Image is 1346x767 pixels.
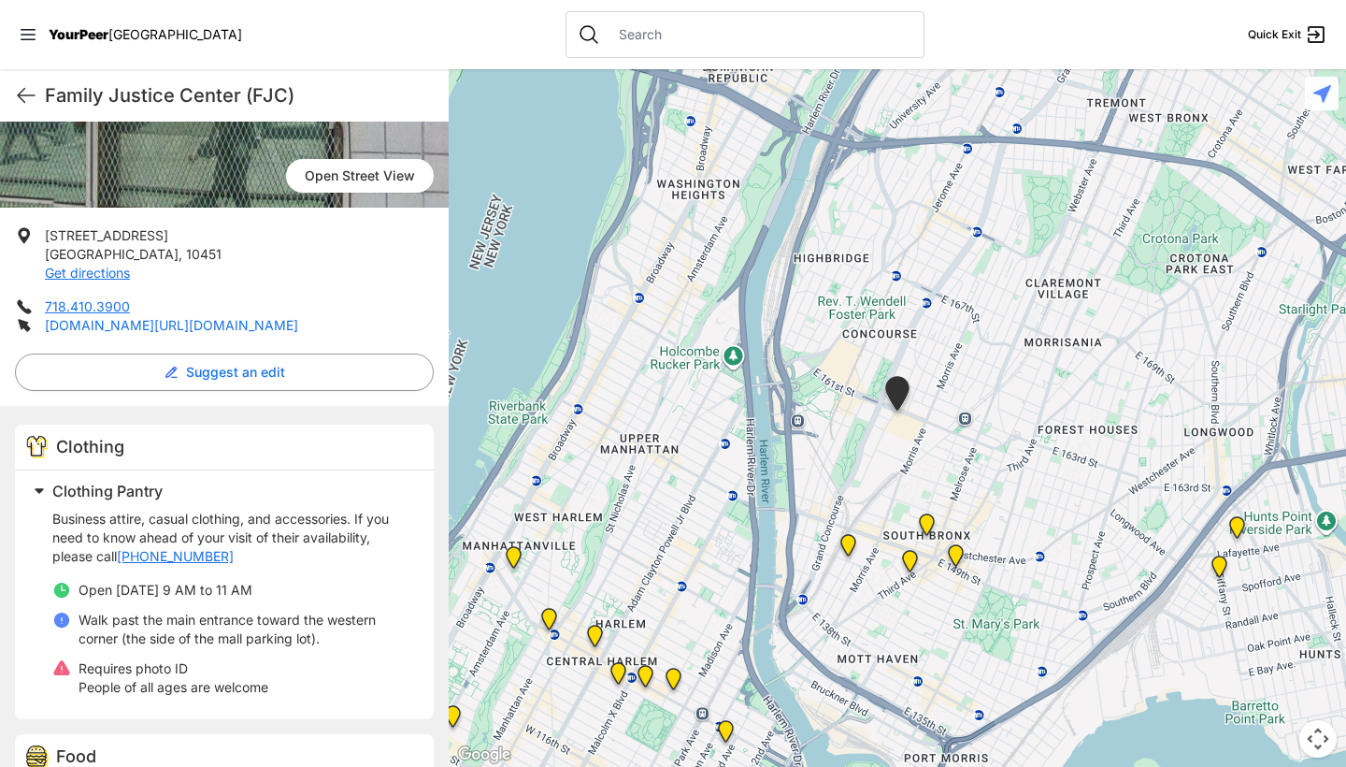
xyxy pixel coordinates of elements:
div: Manhattan [634,665,657,695]
span: Quick Exit [1248,27,1301,42]
div: The Cathedral Church of St. John the Divine [441,705,465,735]
span: YourPeer [49,26,108,42]
a: [DOMAIN_NAME][URL][DOMAIN_NAME] [45,317,298,333]
div: South Bronx NeON Works [881,376,913,418]
a: YourPeer[GEOGRAPHIC_DATA] [49,29,242,40]
a: [PHONE_NUMBER] [117,547,234,566]
img: Google [453,743,515,767]
span: People of all ages are welcome [79,679,268,695]
span: , [179,246,182,262]
div: The Bronx [915,514,938,543]
a: Quick Exit [1248,23,1327,46]
p: Business attire, casual clothing, and accessories. If you need to know ahead of your visit of the... [52,510,411,566]
p: Requires photo ID [79,659,268,678]
button: Suggest an edit [15,354,434,391]
div: Main Location [714,720,737,750]
a: Open this area in Google Maps (opens a new window) [453,743,515,767]
span: Suggest an edit [186,363,285,382]
button: Map camera controls [1299,720,1337,758]
div: The PILLARS – Holistic Recovery Support [537,608,561,638]
span: [GEOGRAPHIC_DATA] [108,26,242,42]
div: The Bronx Pride Center [944,544,967,574]
div: Living Room 24-Hour Drop-In Center [1225,516,1249,546]
a: Get directions [45,265,130,281]
span: [STREET_ADDRESS] [45,227,168,243]
span: 10451 [186,246,222,262]
p: Walk past the main entrance toward the western corner (the side of the mall parking lot). [79,611,411,648]
h1: Family Justice Center (FJC) [45,82,434,109]
span: Clothing Pantry [52,482,163,500]
span: Open Street View [286,159,434,193]
a: 718.410.3900 [45,298,130,314]
div: Uptown/Harlem DYCD Youth Drop-in Center [583,625,607,655]
input: Search [608,25,912,44]
span: Clothing [56,437,124,456]
span: [GEOGRAPHIC_DATA] [45,246,179,262]
div: East Harlem [662,668,685,698]
span: Open [DATE] 9 AM to 11 AM [79,582,252,598]
div: Harm Reduction Center [837,534,860,564]
span: Food [56,746,96,766]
